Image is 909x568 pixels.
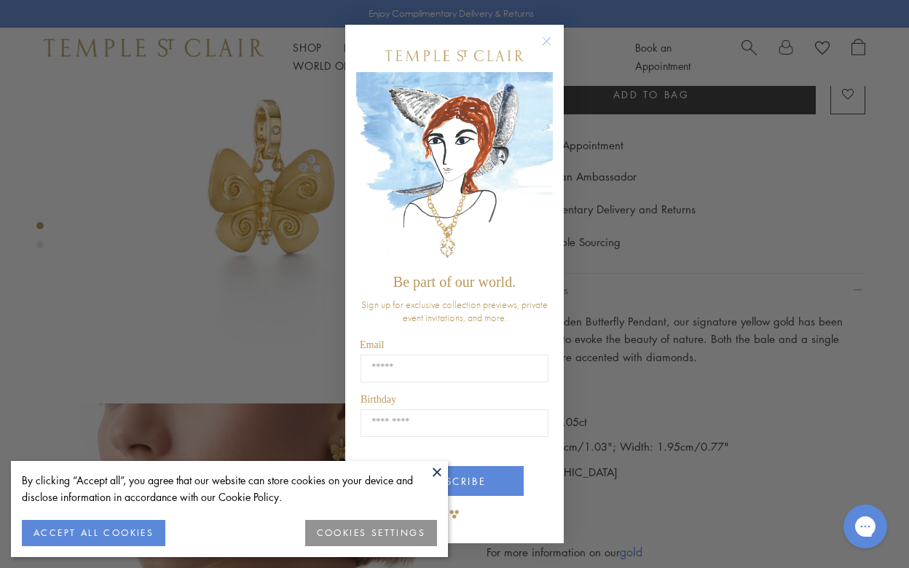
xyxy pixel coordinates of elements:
[385,50,524,61] img: Temple St. Clair
[356,72,553,267] img: c4a9eb12-d91a-4d4a-8ee0-386386f4f338.jpeg
[361,298,548,324] span: Sign up for exclusive collection previews, private event invitations, and more.
[305,520,437,546] button: COOKIES SETTINGS
[836,500,894,553] iframe: Gorgias live chat messenger
[22,520,165,546] button: ACCEPT ALL COOKIES
[393,274,516,290] span: Be part of our world.
[22,472,437,505] div: By clicking “Accept all”, you agree that our website can store cookies on your device and disclos...
[545,39,563,58] button: Close dialog
[385,466,524,496] button: SUBSCRIBE
[361,355,548,382] input: Email
[440,500,469,529] img: TSC
[361,394,396,405] span: Birthday
[360,339,384,350] span: Email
